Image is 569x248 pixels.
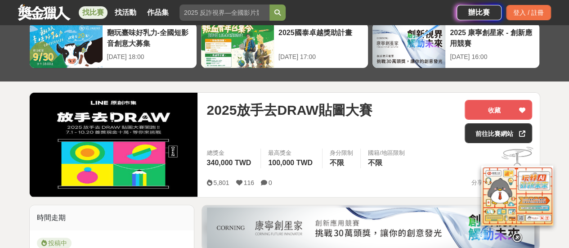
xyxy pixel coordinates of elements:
[143,6,172,19] a: 作品集
[278,52,363,62] div: [DATE] 17:00
[457,5,502,20] a: 辦比賽
[107,27,192,48] div: 翻玩臺味好乳力-全國短影音創意大募集
[465,100,532,120] button: 收藏
[268,149,315,158] span: 最高獎金
[206,149,253,158] span: 總獎金
[107,52,192,62] div: [DATE] 18:00
[79,6,108,19] a: 找比賽
[450,52,535,62] div: [DATE] 16:00
[465,123,532,143] a: 前往比賽網站
[368,159,382,167] span: 不限
[372,23,540,68] a: 2025 康寧創星家 - 創新應用競賽[DATE] 16:00
[207,207,534,248] img: be6ed63e-7b41-4cb8-917a-a53bd949b1b4.png
[450,27,535,48] div: 2025 康寧創星家 - 創新應用競賽
[269,179,272,186] span: 0
[330,149,353,158] div: 身分限制
[471,176,488,189] span: 分享至
[30,205,194,230] div: 時間走期
[213,179,229,186] span: 5,801
[368,149,405,158] div: 國籍/地區限制
[179,5,269,21] input: 2025 反詐視界—全國影片競賽
[278,27,363,48] div: 2025國泰卓越獎助計畫
[244,179,254,186] span: 116
[268,159,313,167] span: 100,000 TWD
[30,93,198,197] img: Cover Image
[206,159,251,167] span: 340,000 TWD
[206,100,372,120] span: 2025放手去DRAW貼圖大賽
[201,23,368,68] a: 2025國泰卓越獎助計畫[DATE] 17:00
[111,6,140,19] a: 找活動
[29,23,197,68] a: 翻玩臺味好乳力-全國短影音創意大募集[DATE] 18:00
[481,166,553,225] img: d2146d9a-e6f6-4337-9592-8cefde37ba6b.png
[506,5,551,20] div: 登入 / 註冊
[330,159,344,167] span: 不限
